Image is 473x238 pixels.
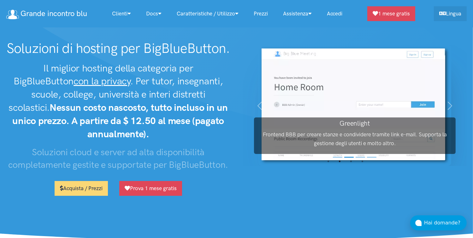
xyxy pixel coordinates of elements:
[6,40,230,57] h1: Soluzioni di hosting per BigBlueButton.
[410,215,467,230] button: Hai domande?
[169,7,246,20] a: Caratteristiche / Utilizzo
[74,75,130,87] u: con la privacy
[434,6,467,21] a: Lingua
[6,7,87,20] a: Grande incontro blu
[119,181,182,196] a: Prova 1 mese gratis
[12,102,228,140] strong: Nessun costo nascosto, tutto incluso in un unico prezzo. A partire da $ 12.50 al mese (pagato ann...
[55,181,108,196] a: Acquista / Prezzi
[6,10,19,19] img: logo
[139,7,169,20] a: Docs
[275,7,319,20] a: Assistenza
[319,7,350,20] a: Accedi
[6,62,230,141] h2: Il miglior hosting della categoria per BigBlueButton . Per tutor, insegnanti, scuole, college, un...
[6,146,230,171] h3: Soluzioni cloud e server ad alta disponibilità completamente gestite e supportate per BigBlueButton.
[104,7,139,20] a: Clienti
[246,7,275,20] a: Prezzi
[424,219,467,227] div: Hai domande?
[254,130,456,147] p: Frontend BBB per creare stanze e condividere tramite link e-mail. Supporta la gestione degli uten...
[254,119,456,128] h3: Greenlight
[367,6,415,21] a: 1 mese gratis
